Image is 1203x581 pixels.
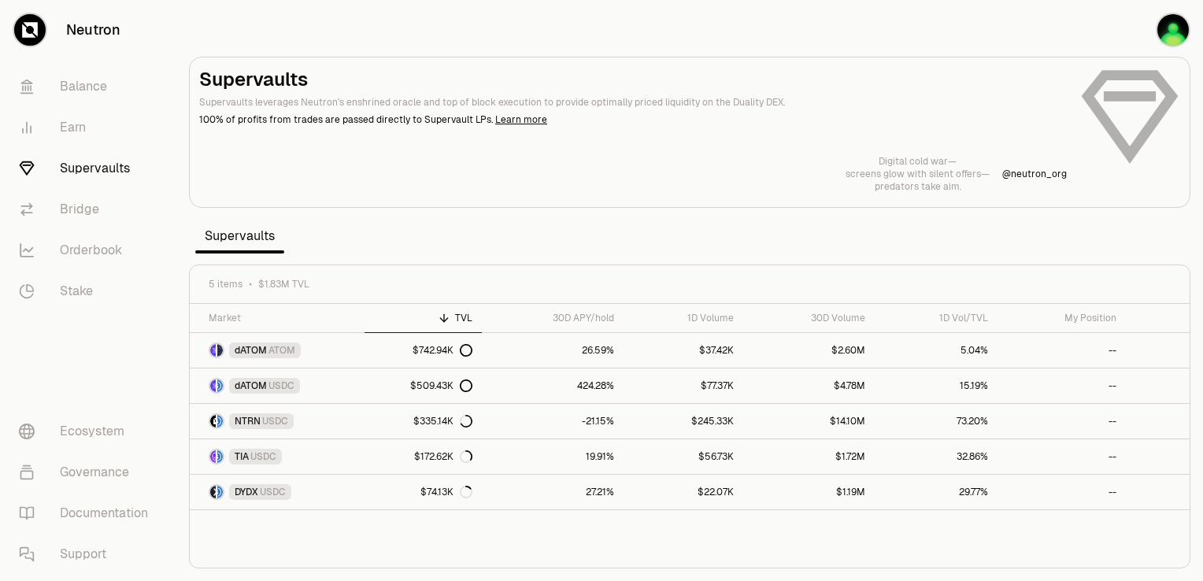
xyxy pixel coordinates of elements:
[210,379,216,392] img: dATOM Logo
[846,180,990,193] p: predators take aim.
[190,368,365,403] a: dATOM LogoUSDC LogodATOMUSDC
[365,404,482,439] a: $335.14K
[235,486,258,498] span: DYDX
[210,415,216,427] img: NTRN Logo
[482,333,624,368] a: 26.59%
[6,230,170,271] a: Orderbook
[884,312,989,324] div: 1D Vol/TVL
[998,368,1125,403] a: --
[190,475,365,509] a: DYDX LogoUSDC LogoDYDXUSDC
[998,333,1125,368] a: --
[217,344,223,357] img: ATOM Logo
[410,379,472,392] div: $509.43K
[1002,168,1067,180] a: @neutron_org
[199,95,1067,109] p: Supervaults leverages Neutron's enshrined oracle and top of block execution to provide optimally ...
[482,404,624,439] a: -21.15%
[190,333,365,368] a: dATOM LogoATOM LogodATOMATOM
[743,368,875,403] a: $4.78M
[365,368,482,403] a: $509.43K
[365,333,482,368] a: $742.94K
[491,312,614,324] div: 30D APY/hold
[365,439,482,474] a: $172.62K
[624,439,743,474] a: $56.73K
[624,404,743,439] a: $245.33K
[262,415,288,427] span: USDC
[1002,168,1067,180] p: @ neutron_org
[199,67,1067,92] h2: Supervaults
[743,475,875,509] a: $1.19M
[482,475,624,509] a: 27.21%
[235,344,267,357] span: dATOM
[495,113,547,126] a: Learn more
[624,368,743,403] a: $77.37K
[846,168,990,180] p: screens glow with silent offers—
[753,312,865,324] div: 30D Volume
[210,344,216,357] img: dATOM Logo
[413,344,472,357] div: $742.94K
[258,278,309,290] span: $1.83M TVL
[6,107,170,148] a: Earn
[217,486,223,498] img: USDC Logo
[875,333,998,368] a: 5.04%
[875,475,998,509] a: 29.77%
[6,452,170,493] a: Governance
[482,368,624,403] a: 424.28%
[235,415,261,427] span: NTRN
[743,439,875,474] a: $1.72M
[6,534,170,575] a: Support
[235,450,249,463] span: TIA
[6,493,170,534] a: Documentation
[209,278,242,290] span: 5 items
[190,439,365,474] a: TIA LogoUSDC LogoTIAUSDC
[217,379,223,392] img: USDC Logo
[199,113,1067,127] p: 100% of profits from trades are passed directly to Supervault LPs.
[195,220,284,252] span: Supervaults
[1157,14,1189,46] img: keplr
[210,450,216,463] img: TIA Logo
[210,486,216,498] img: DYDX Logo
[998,439,1125,474] a: --
[875,368,998,403] a: 15.19%
[365,475,482,509] a: $74.13K
[624,475,743,509] a: $22.07K
[743,333,875,368] a: $2.60M
[209,312,355,324] div: Market
[414,450,472,463] div: $172.62K
[6,411,170,452] a: Ecosystem
[6,148,170,189] a: Supervaults
[6,271,170,312] a: Stake
[268,379,294,392] span: USDC
[846,155,990,193] a: Digital cold war—screens glow with silent offers—predators take aim.
[190,404,365,439] a: NTRN LogoUSDC LogoNTRNUSDC
[998,404,1125,439] a: --
[624,333,743,368] a: $37.42K
[413,415,472,427] div: $335.14K
[6,66,170,107] a: Balance
[482,439,624,474] a: 19.91%
[217,450,223,463] img: USDC Logo
[633,312,734,324] div: 1D Volume
[846,155,990,168] p: Digital cold war—
[1007,312,1116,324] div: My Position
[420,486,472,498] div: $74.13K
[875,439,998,474] a: 32.86%
[250,450,276,463] span: USDC
[260,486,286,498] span: USDC
[217,415,223,427] img: USDC Logo
[875,404,998,439] a: 73.20%
[998,475,1125,509] a: --
[268,344,295,357] span: ATOM
[374,312,472,324] div: TVL
[6,189,170,230] a: Bridge
[235,379,267,392] span: dATOM
[743,404,875,439] a: $14.10M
